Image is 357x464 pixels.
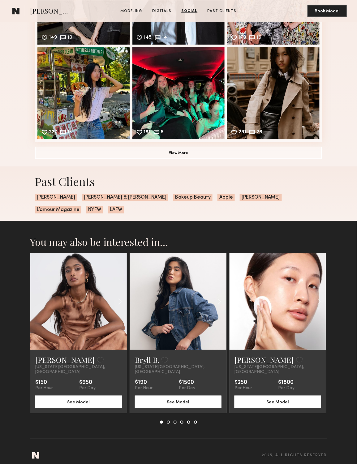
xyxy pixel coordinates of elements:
span: [US_STATE][GEOGRAPHIC_DATA], [GEOGRAPHIC_DATA] [234,365,321,375]
h2: You may also be interested in… [30,236,327,248]
div: $1800 [278,380,295,386]
div: Per Day [278,386,295,391]
div: 149 [49,35,57,41]
span: NYFW [86,206,103,213]
a: Modeling [118,8,145,14]
div: Per Hour [234,386,252,391]
a: See Model [35,399,122,404]
span: LAFW [108,206,124,213]
div: 14 [162,35,167,41]
div: $190 [135,380,153,386]
span: [PERSON_NAME] & [PERSON_NAME] [82,194,168,201]
div: 181 [144,130,151,135]
a: [PERSON_NAME] [35,355,95,365]
a: See Model [135,399,222,404]
span: [PERSON_NAME] [30,6,73,17]
div: 145 [144,35,152,41]
a: See Model [234,399,321,404]
div: 179 [239,35,246,41]
span: Apple [217,194,235,201]
div: $250 [234,380,252,386]
button: See Model [234,396,321,408]
button: See Model [35,396,122,408]
div: 16 [256,35,261,41]
div: $1500 [179,380,195,386]
span: Bakeup Beauty [173,194,213,201]
div: 26 [256,130,262,135]
button: See Model [135,396,222,408]
a: Social [179,8,200,14]
a: Past Clients [205,8,239,14]
div: $150 [35,380,53,386]
div: Per Hour [135,386,153,391]
span: L’amour Magazine [35,206,81,213]
div: Per Hour [35,386,53,391]
a: Digitals [150,8,174,14]
button: View More [35,147,322,159]
a: Book Model [308,8,347,13]
button: Book Model [308,5,347,17]
div: 10 [67,35,72,41]
div: 227 [49,130,57,135]
div: 291 [239,130,246,135]
a: [PERSON_NAME] [234,355,294,365]
a: Bryll B. [135,355,159,365]
div: $950 [79,380,96,386]
div: Past Clients [35,174,322,189]
div: Per Day [179,386,195,391]
span: [PERSON_NAME] [35,194,77,201]
span: [US_STATE][GEOGRAPHIC_DATA], [GEOGRAPHIC_DATA] [35,365,122,375]
span: [PERSON_NAME] [240,194,282,201]
span: 2025, all rights reserved [262,453,327,458]
div: 6 [161,130,164,135]
span: [US_STATE][GEOGRAPHIC_DATA], [GEOGRAPHIC_DATA] [135,365,222,375]
div: 13 [67,130,72,135]
div: Per Day [79,386,96,391]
